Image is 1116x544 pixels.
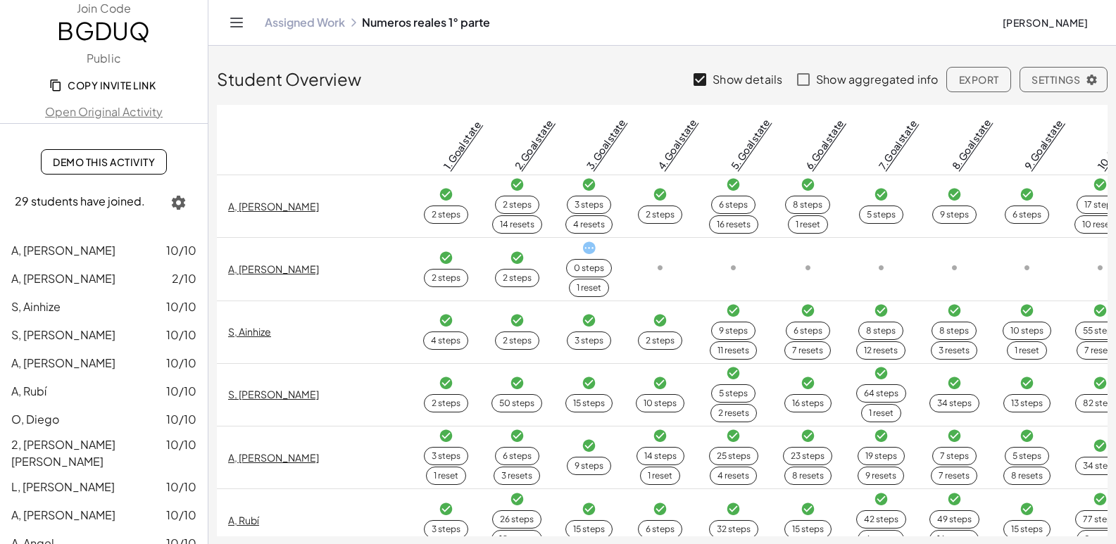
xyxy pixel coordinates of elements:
[801,177,815,192] i: Task finished and correct.
[958,73,998,86] span: Export
[653,502,667,517] i: Task finished and correct.
[946,67,1010,92] button: Export
[573,218,605,231] div: 4 resets
[511,117,555,172] a: 2. Goal state
[947,429,962,443] i: Task finished and correct.
[439,376,453,391] i: Task finished and correct.
[166,383,196,400] span: 10/10
[864,387,898,400] div: 64 steps
[11,384,46,398] span: A, Rubí
[792,344,823,357] div: 7 resets
[41,72,167,98] button: Copy Invite Link
[11,412,59,426] span: O, Diego
[794,324,822,337] div: 6 steps
[653,313,667,328] i: Task finished and correct.
[713,63,782,96] label: Show details
[166,436,196,470] span: 10/10
[646,523,675,536] div: 6 steps
[166,242,196,259] span: 10/10
[500,513,534,526] div: 26 steps
[41,149,167,175] a: Demo This Activity
[726,177,741,192] i: Task finished and correct.
[717,344,749,357] div: 11 resets
[801,376,815,391] i: Task finished and correct.
[439,187,453,202] i: Task finished and correct.
[726,366,741,381] i: Task finished and correct.
[1084,198,1116,211] div: 17 steps
[439,313,453,328] i: Task finished and correct.
[503,272,532,284] div: 2 steps
[791,450,825,462] div: 23 steps
[432,397,460,410] div: 2 steps
[1093,177,1108,192] i: Task finished and correct.
[228,388,319,400] a: S, [PERSON_NAME]
[937,397,972,410] div: 34 steps
[432,208,460,221] div: 2 steps
[947,492,962,507] i: Task finished and correct.
[432,272,460,284] div: 2 steps
[1020,260,1034,275] i: Task not started.
[1021,117,1065,172] a: 9. Goal state
[792,523,824,536] div: 15 steps
[584,116,628,172] a: 3. Goal state
[53,156,155,168] span: Demo This Activity
[432,523,460,536] div: 3 steps
[796,218,820,231] div: 1 reset
[1093,260,1108,275] i: Task not started.
[11,299,61,314] span: S, Ainhize
[726,502,741,517] i: Task finished and correct.
[793,198,822,211] div: 8 steps
[573,397,605,410] div: 15 steps
[11,271,115,286] span: A, [PERSON_NAME]
[574,262,604,274] div: 0 steps
[228,451,319,464] a: A, [PERSON_NAME]
[1020,303,1034,318] i: Task finished and correct.
[875,117,919,171] a: 7. Goal state
[582,241,596,255] i: Task started.
[792,397,824,410] div: 16 steps
[655,116,699,172] a: 4. Goal state
[864,344,898,357] div: 12 resets
[865,450,897,462] div: 19 steps
[1020,187,1034,202] i: Task finished and correct.
[575,334,603,347] div: 3 steps
[867,208,896,221] div: 5 steps
[726,303,741,318] i: Task finished and correct.
[11,437,115,469] span: 2, [PERSON_NAME] [PERSON_NAME]
[1093,376,1108,391] i: Task finished and correct.
[166,411,196,428] span: 10/10
[864,513,898,526] div: 42 steps
[510,177,525,192] i: Task finished and correct.
[217,46,1108,96] div: Student Overview
[166,479,196,495] span: 10/10
[726,429,741,443] i: Task finished and correct.
[87,51,121,67] label: Public
[939,344,970,357] div: 3 resets
[166,298,196,315] span: 10/10
[228,514,259,526] a: A, Rubí
[801,429,815,443] i: Task finished and correct.
[582,438,596,453] i: Task finished and correct.
[874,303,889,318] i: Task finished and correct.
[11,507,115,522] span: A, [PERSON_NAME]
[653,376,667,391] i: Task finished and correct.
[11,355,115,370] span: A, [PERSON_NAME]
[1012,450,1041,462] div: 5 steps
[503,450,532,462] div: 6 steps
[503,334,532,347] div: 2 steps
[1020,502,1034,517] i: Task finished and correct.
[947,376,962,391] i: Task finished and correct.
[439,429,453,443] i: Task finished and correct.
[792,469,824,482] div: 8 resets
[228,200,319,213] a: A, [PERSON_NAME]
[939,324,969,337] div: 8 steps
[1011,523,1043,536] div: 15 steps
[644,450,677,462] div: 14 steps
[719,387,748,400] div: 5 steps
[166,507,196,524] span: 10/10
[717,469,749,482] div: 4 resets
[869,407,894,419] div: 1 reset
[865,469,896,482] div: 9 resets
[801,260,815,275] i: Task not started.
[719,198,748,211] div: 6 steps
